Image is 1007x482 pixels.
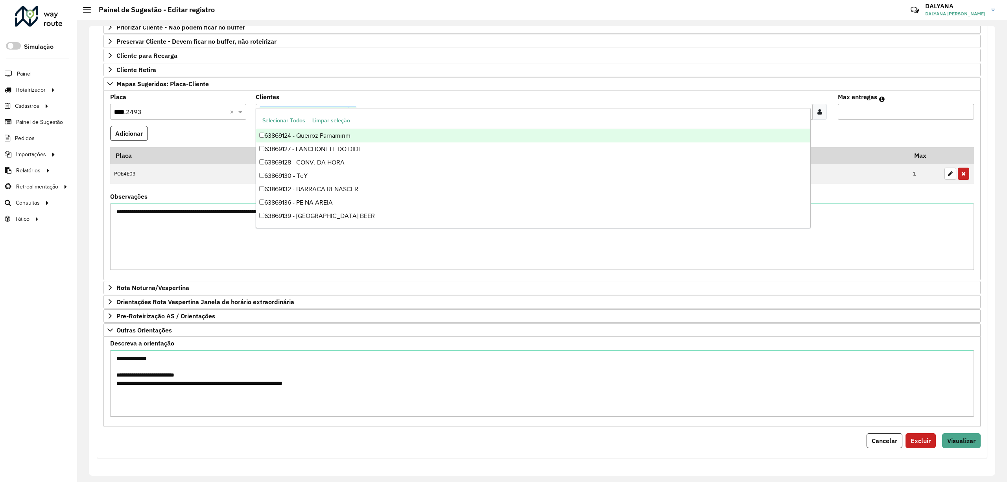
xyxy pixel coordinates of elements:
span: Cancelar [872,437,897,445]
span: Preservar Cliente - Devem ficar no buffer, não roteirizar [116,38,277,44]
div: 63869140 - Comercial Irmaos Oli [256,223,811,236]
div: 63869128 - CONV. DA HORA [256,156,811,169]
div: 63869127 - LANCHONETE DO DIDI [256,142,811,156]
span: Roteirizador [16,86,46,94]
span: Painel de Sugestão [16,118,63,126]
button: Selecionar Todos [259,114,309,127]
h3: DALYANA [925,2,985,10]
a: Cliente Retira [103,63,981,76]
span: Painel [17,70,31,78]
label: Clientes [256,92,279,102]
span: Consultas [16,199,40,207]
div: 63869130 - TeY [256,169,811,183]
div: 63869139 - [GEOGRAPHIC_DATA] BEER [256,209,811,223]
td: 1 [909,164,941,184]
div: 63869132 - BARRACA RENASCER [256,183,811,196]
label: Descreva a orientação [110,338,174,348]
span: Cadastros [15,102,39,110]
div: Outras Orientações [103,337,981,427]
a: Outras Orientações [103,323,981,337]
div: 63869124 - Queiroz Parnamirim [256,129,811,142]
span: Clear all [796,107,803,116]
span: Visualizar [947,437,976,445]
span: Cliente Retira [116,66,156,73]
span: Clear all [230,107,236,116]
td: POE4E03 [110,164,255,184]
span: Pre-Roteirização AS / Orientações [116,313,215,319]
a: Pre-Roteirização AS / Orientações [103,309,981,323]
span: Retroalimentação [16,183,58,191]
div: Mapas Sugeridos: Placa-Cliente [103,90,981,281]
span: Orientações Rota Vespertina Janela de horário extraordinária [116,299,294,305]
span: Relatórios [16,166,41,175]
th: Max [909,147,941,164]
button: Excluir [906,433,936,448]
a: Rota Noturna/Vespertina [103,281,981,294]
button: Cancelar [867,433,902,448]
span: 63869124 - Queiroz Parnamirim [260,107,348,116]
em: Máximo de clientes que serão colocados na mesma rota com os clientes informados [879,96,885,102]
span: Excluir [911,437,931,445]
a: Priorizar Cliente - Não podem ficar no buffer [103,20,981,34]
a: Mapas Sugeridos: Placa-Cliente [103,77,981,90]
span: Pedidos [15,134,35,142]
button: Visualizar [942,433,981,448]
span: Mapas Sugeridos: Placa-Cliente [116,81,209,87]
span: Priorizar Cliente - Não podem ficar no buffer [116,24,245,30]
span: Cliente para Recarga [116,52,177,59]
span: DALYANA [PERSON_NAME] [925,10,985,17]
a: Cliente para Recarga [103,49,981,62]
label: Max entregas [838,92,877,102]
span: × [348,107,356,116]
a: Contato Rápido [906,2,923,18]
ng-dropdown-panel: Options list [256,108,811,228]
th: Placa [110,147,255,164]
button: Adicionar [110,126,148,141]
div: 63869136 - PE NA AREIA [256,196,811,209]
label: Placa [110,92,126,102]
span: Outras Orientações [116,327,172,333]
button: Limpar seleção [309,114,354,127]
span: Tático [15,215,30,223]
label: Observações [110,192,148,201]
label: Simulação [24,42,53,52]
a: Orientações Rota Vespertina Janela de horário extraordinária [103,295,981,308]
span: Rota Noturna/Vespertina [116,284,189,291]
h2: Painel de Sugestão - Editar registro [91,6,215,14]
a: Preservar Cliente - Devem ficar no buffer, não roteirizar [103,35,981,48]
span: Importações [16,150,46,159]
